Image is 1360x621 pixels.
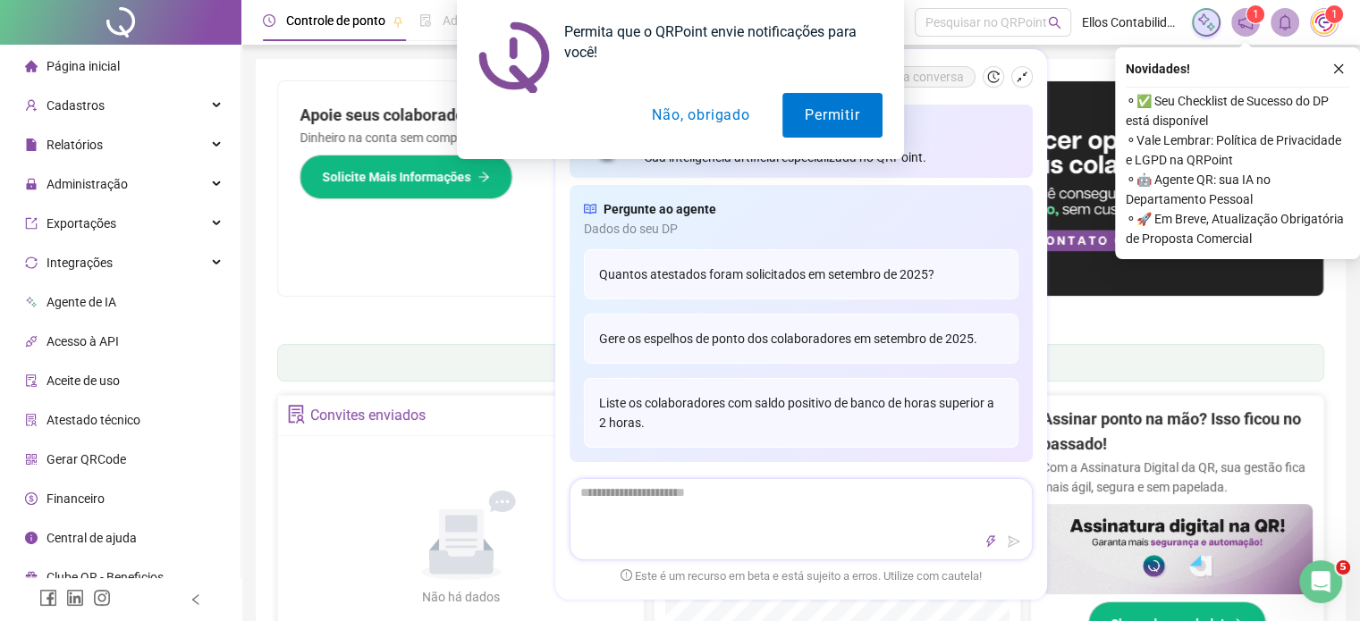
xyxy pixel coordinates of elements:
[25,374,38,387] span: audit
[1126,209,1349,248] span: ⚬ 🚀 Em Breve, Atualização Obrigatória de Proposta Comercial
[46,570,164,584] span: Clube QR - Beneficios
[984,535,997,548] span: thunderbolt
[46,216,116,231] span: Exportações
[604,199,716,219] span: Pergunte ao agente
[310,400,426,431] div: Convites enviados
[1299,560,1342,603] iframe: Intercom live chat
[1042,457,1313,497] p: Com a Assinatura Digital da QR, sua gestão fica mais ágil, segura e sem papelada.
[1003,531,1025,552] button: send
[46,373,120,388] span: Aceite de uso
[25,178,38,190] span: lock
[322,167,470,187] span: Solicite Mais Informações
[584,249,1018,299] div: Quantos atestados foram solicitados em setembro de 2025?
[584,378,1018,448] div: Liste os colaboradores com saldo positivo de banco de horas superior a 2 horas.
[46,256,113,270] span: Integrações
[782,93,882,138] button: Permitir
[287,405,306,424] span: solution
[39,589,57,607] span: facebook
[93,589,111,607] span: instagram
[477,171,490,183] span: arrow-right
[46,413,140,427] span: Atestado técnico
[379,587,544,607] div: Não há dados
[46,491,105,506] span: Financeiro
[25,217,38,230] span: export
[25,414,38,426] span: solution
[801,81,1324,296] img: banner%2Fa8ee1423-cce5-4ffa-a127-5a2d429cc7d8.png
[46,177,128,191] span: Administração
[980,531,1001,552] button: thunderbolt
[46,334,119,348] span: Acesso à API
[1336,560,1350,575] span: 5
[621,569,632,581] span: exclamation-circle
[629,93,772,138] button: Não, obrigado
[1126,170,1349,209] span: ⚬ 🤖 Agente QR: sua IA no Departamento Pessoal
[25,532,38,544] span: info-circle
[25,453,38,466] span: qrcode
[621,567,982,585] span: Este é um recurso em beta e está sujeito a erros. Utilize com cautela!
[584,219,1018,239] span: Dados do seu DP
[550,21,883,63] div: Permita que o QRPoint envie notificações para você!
[1042,407,1313,457] h2: Assinar ponto na mão? Isso ficou no passado!
[25,256,38,269] span: sync
[478,21,550,93] img: notification icon
[25,571,38,583] span: gift
[1042,504,1313,594] img: banner%2F02c71560-61a6-44d4-94b9-c8ab97240462.png
[584,314,1018,364] div: Gere os espelhos de ponto dos colaboradores em setembro de 2025.
[25,492,38,505] span: dollar
[46,531,137,545] span: Central de ajuda
[584,199,596,219] span: read
[46,452,126,466] span: Gerar QRCode
[46,295,116,309] span: Agente de IA
[25,335,38,348] span: api
[300,155,512,199] button: Solicite Mais Informações
[66,589,84,607] span: linkedin
[190,593,202,606] span: left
